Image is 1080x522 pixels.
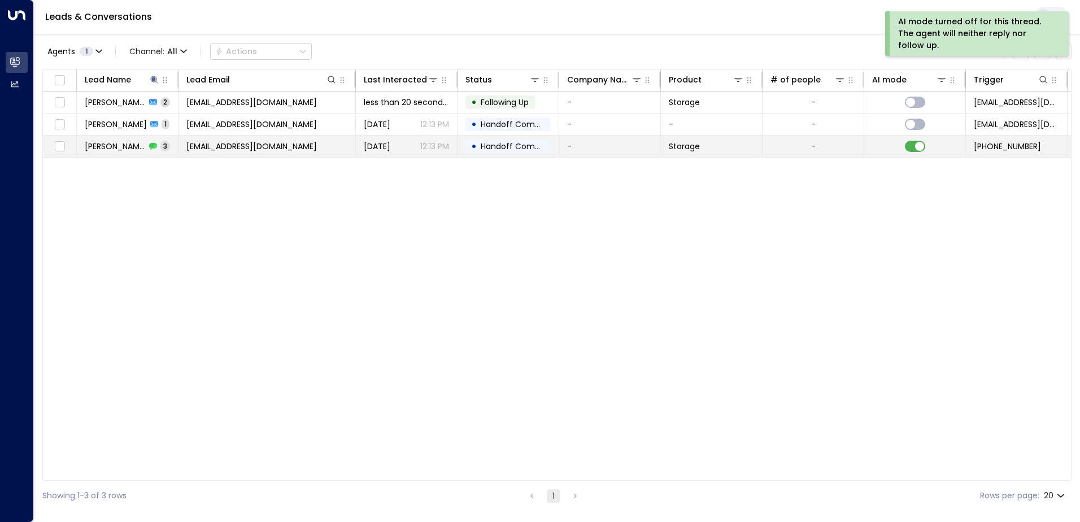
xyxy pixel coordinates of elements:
button: Actions [210,43,312,60]
div: Lead Email [186,73,230,86]
span: All [167,47,177,56]
div: AI mode [872,73,947,86]
span: Handoff Completed [481,141,560,152]
nav: pagination navigation [525,489,582,503]
span: Storage [669,141,700,152]
button: page 1 [547,489,560,503]
label: Rows per page: [980,490,1039,502]
div: Lead Name [85,73,160,86]
span: Yesterday [364,141,390,152]
span: leads@space-station.co.uk [974,97,1059,108]
div: Lead Email [186,73,337,86]
div: Actions [215,46,257,56]
span: Handoff Completed [481,119,560,130]
div: # of people [770,73,821,86]
div: Status [465,73,541,86]
button: Agents1 [42,43,106,59]
div: Trigger [974,73,1049,86]
span: Tim Croudace [85,119,147,130]
span: tim_croudace@hotmail.co.uk [186,97,317,108]
div: Status [465,73,492,86]
button: Channel:All [125,43,191,59]
div: Last Interacted [364,73,427,86]
div: Button group with a nested menu [210,43,312,60]
span: Toggle select row [53,95,67,110]
div: AI mode [872,73,907,86]
td: - [559,114,661,135]
span: Tim Croudace [85,141,146,152]
span: Storage [669,97,700,108]
span: tim_croudace@hotmail.co.uk [186,119,317,130]
p: 12:13 PM [420,119,449,130]
div: - [811,97,816,108]
div: AI mode turned off for this thread. The agent will neither reply nor follow up. [898,16,1053,51]
div: Company Name [567,73,631,86]
div: Product [669,73,744,86]
span: Channel: [125,43,191,59]
span: Tim Croudace [85,97,146,108]
span: Toggle select row [53,140,67,154]
div: Company Name [567,73,642,86]
span: Following Up [481,97,529,108]
span: 2 [160,97,170,107]
td: - [661,114,763,135]
span: +447470416158 [974,141,1041,152]
div: • [471,137,477,156]
span: less than 20 seconds ago [364,97,449,108]
span: Agents [47,47,75,55]
span: Toggle select all [53,73,67,88]
div: Product [669,73,702,86]
span: 1 [162,119,169,129]
div: - [811,141,816,152]
a: Leads & Conversations [45,10,152,23]
span: Toggle select row [53,118,67,132]
span: 1 [80,47,93,56]
span: tim_croudace@hotmail.co.uk [974,119,1059,130]
div: Lead Name [85,73,131,86]
div: Last Interacted [364,73,439,86]
div: 20 [1044,488,1067,504]
span: 3 [160,141,170,151]
td: - [559,136,661,157]
div: Showing 1-3 of 3 rows [42,490,127,502]
p: 12:13 PM [420,141,449,152]
div: • [471,115,477,134]
div: # of people [770,73,846,86]
td: - [559,92,661,113]
div: - [811,119,816,130]
span: Yesterday [364,119,390,130]
div: • [471,93,477,112]
span: tim_croudace@hotmail.co.uk [186,141,317,152]
div: Trigger [974,73,1004,86]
